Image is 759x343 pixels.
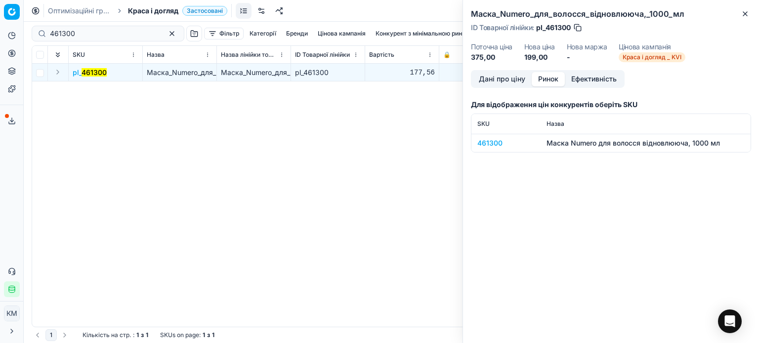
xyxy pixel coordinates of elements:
[295,51,350,59] span: ID Товарної лінійки
[547,120,564,127] span: Назва
[52,49,64,61] button: Expand all
[73,51,85,59] span: SKU
[471,8,751,20] h2: Маска_Numero_для_волосся_відновлююча,_1000_мл
[532,72,565,86] button: Ринок
[32,329,71,341] nav: pagination
[472,72,532,86] button: Дані про ціну
[83,331,148,339] div: :
[48,6,111,16] a: Оптимізаційні групи
[32,329,43,341] button: Go to previous page
[567,43,607,50] dt: Нова маржа
[471,43,512,50] dt: Поточна ціна
[282,28,312,39] button: Бренди
[718,309,742,333] div: Open Intercom Messenger
[477,138,535,148] div: 461300
[207,331,210,339] strong: з
[524,43,555,50] dt: Нова ціна
[48,6,227,16] nav: breadcrumb
[221,51,277,59] span: Назва лінійки товарів
[141,331,144,339] strong: з
[619,52,685,62] span: Краса і догляд _ KVI
[52,66,64,78] button: Expand
[182,6,227,16] span: Застосовані
[59,329,71,341] button: Go to next page
[221,68,287,77] div: Маска_Numero_для_волосся_відновлююча,_1000_мл
[369,68,435,77] div: 177,56
[83,331,131,339] span: Кількість на стр.
[536,23,571,33] span: pl_461300
[547,138,745,148] div: Маска Numero для волосся відновлююча, 1000 мл
[203,331,205,339] strong: 1
[160,331,201,339] span: SKUs on page :
[471,52,512,62] dd: 375,00
[136,331,139,339] strong: 1
[246,28,280,39] button: Категорії
[443,51,451,59] span: 🔒
[146,331,148,339] strong: 1
[372,28,503,39] button: Конкурент з мінімальною ринковою ціною
[567,52,607,62] dd: -
[212,331,214,339] strong: 1
[73,68,107,77] button: pl_461300
[128,6,227,16] span: Краса і доглядЗастосовані
[619,43,685,50] dt: Цінова кампанія
[314,28,370,39] button: Цінова кампанія
[369,51,394,59] span: Вартість
[4,305,20,321] button: КM
[4,306,19,321] span: КM
[524,52,555,62] dd: 199,00
[204,28,244,39] button: Фільтр
[295,68,361,77] div: pl_461300
[147,68,324,76] span: Маска_Numero_для_волосся_відновлююча,_1000_мл
[45,329,57,341] button: 1
[73,68,107,77] span: pl_
[565,72,623,86] button: Ефективність
[471,24,534,31] span: ID Товарної лінійки :
[50,29,158,38] input: Пошук по SKU або назві
[471,100,751,110] h3: Для відображення цін конкурентів оберіть SKU
[82,68,107,76] mark: 461300
[128,6,178,16] span: Краса і догляд
[147,51,165,59] span: Назва
[477,120,490,127] span: SKU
